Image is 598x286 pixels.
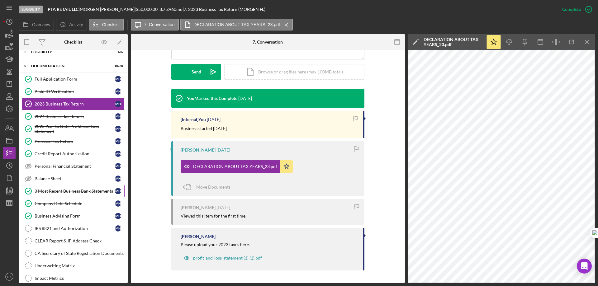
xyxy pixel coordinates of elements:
div: M H [115,200,121,207]
button: Checklist [89,19,124,30]
a: Balance SheetMH [22,172,125,185]
a: Impact Metrics [22,272,125,284]
time: 2025-08-14 16:53 [216,205,230,210]
div: DECLARATION ABOUT TAX YEARS_23.pdf [193,164,277,169]
a: Personal Tax ReturnMH [22,135,125,148]
div: 8.75 % [159,7,171,12]
div: Send [192,64,201,80]
div: M H [115,138,121,144]
button: 7. Conversation [131,19,179,30]
div: 10 / 20 [112,64,123,68]
div: 7. Conversation [253,40,283,45]
label: Overview [32,22,50,27]
div: M H [115,88,121,95]
div: 2024 Business Tax Return [35,114,115,119]
div: 6 / 6 [112,50,123,54]
div: Please upload your 2023 taxes here. [181,242,250,247]
label: 7. Conversation [144,22,175,27]
div: M H [115,126,121,132]
div: 3 Most Recent Business Bank Statements [35,189,115,194]
div: Company Debt Schedule [35,201,115,206]
div: M H [115,113,121,120]
button: DECLARATION ABOUT TAX YEARS_23.pdf [180,19,293,30]
time: 2025-08-14 17:03 [207,117,221,122]
div: IRS 8821 and Authorization [35,226,115,231]
button: Move Documents [181,179,237,195]
button: Activity [56,19,87,30]
a: Business Advising FormMH [22,210,125,222]
a: IRS 8821 and AuthorizationMH [22,222,125,235]
div: Underwriting Matrix [35,263,124,268]
button: profit-and-loss-statement (1) (1).pdf [181,252,265,264]
div: M H [115,163,121,169]
button: RK [3,270,16,283]
div: Eligibility [31,50,107,54]
div: 2023 Business Tax Return [35,101,115,106]
button: Overview [19,19,54,30]
div: Business Advising Form [35,213,115,218]
div: Balance Sheet [35,176,115,181]
div: M H [115,151,121,157]
div: $50,000.00 [136,7,159,12]
button: Send [171,64,221,80]
button: DECLARATION ABOUT TAX YEARS_23.pdf [181,160,293,173]
div: You Marked this Complete [187,96,237,101]
div: | [48,7,80,12]
div: M H [115,188,121,194]
div: Impact Metrics [35,276,124,281]
a: 3 Most Recent Business Bank StatementsMH [22,185,125,197]
div: CA Secretary of State Registration Documents [35,251,124,256]
div: CLEAR Report & IP Address Check [35,238,124,243]
a: Personal Financial StatementMH [22,160,125,172]
div: Personal Financial Statement [35,164,115,169]
div: [Internal] You [181,117,206,122]
a: 2024 Business Tax ReturnMH [22,110,125,123]
div: 60 mo [171,7,183,12]
div: Open Intercom Messenger [577,259,592,274]
a: Credit Report AuthorizationMH [22,148,125,160]
div: Credit Report Authorization [35,151,115,156]
a: Underwriting Matrix [22,260,125,272]
b: PTA RETAIL LLC [48,7,78,12]
div: M H [115,176,121,182]
div: | 7. 2023 Business Tax Return (MORGEN H.) [183,7,265,12]
button: Complete [556,3,595,16]
div: Full Application Form [35,77,115,82]
a: CLEAR Report & IP Address Check [22,235,125,247]
a: 2025 Year to Date Profit and Loss StatementMH [22,123,125,135]
div: Viewed this item for the first time. [181,213,246,218]
label: Checklist [102,22,120,27]
div: [PERSON_NAME] [181,205,216,210]
div: M H [115,101,121,107]
p: Business started [DATE] [181,125,227,132]
time: 2025-08-14 17:03 [238,96,252,101]
a: Plaid ID VerificationMH [22,85,125,98]
a: CA Secretary of State Registration Documents [22,247,125,260]
a: 2023 Business Tax ReturnMH [22,98,125,110]
div: MORGEN [PERSON_NAME] | [80,7,136,12]
div: profit-and-loss-statement (1) (1).pdf [193,256,262,260]
div: Personal Tax Return [35,139,115,144]
label: DECLARATION ABOUT TAX YEARS_23.pdf [194,22,280,27]
div: M H [115,225,121,232]
label: Activity [69,22,83,27]
span: Move Documents [196,184,230,190]
div: [PERSON_NAME] [181,234,216,239]
time: 2025-08-14 16:56 [216,148,230,152]
div: Checklist [64,40,82,45]
div: M H [115,213,121,219]
div: 2025 Year to Date Profit and Loss Statement [35,124,115,134]
div: Plaid ID Verification [35,89,115,94]
div: M H [115,76,121,82]
div: DECLARATION ABOUT TAX YEARS_23.pdf [424,37,483,47]
div: Documentation [31,64,107,68]
text: RK [7,275,12,279]
div: Complete [562,3,581,16]
div: [PERSON_NAME] [181,148,216,152]
a: Company Debt ScheduleMH [22,197,125,210]
a: Full Application FormMH [22,73,125,85]
div: Eligibility [19,6,43,13]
